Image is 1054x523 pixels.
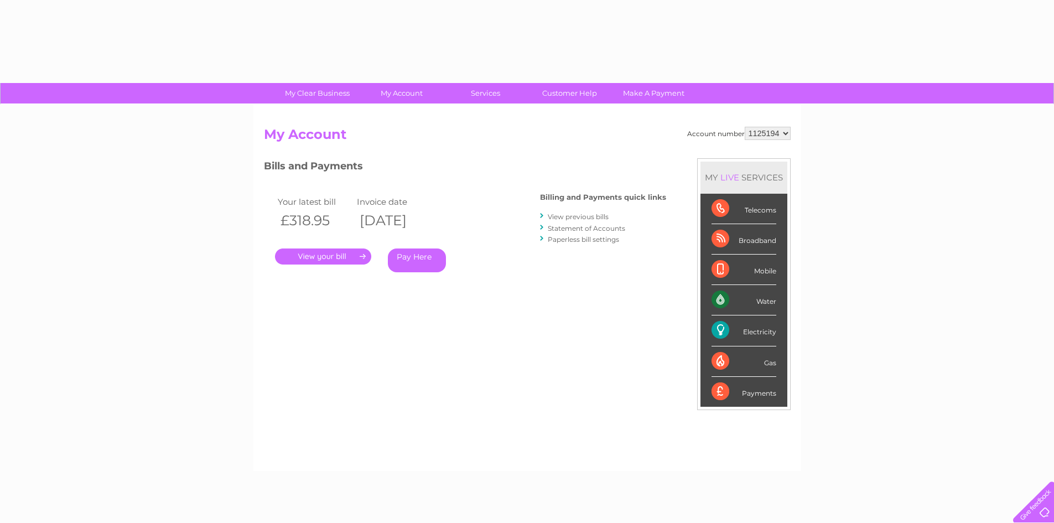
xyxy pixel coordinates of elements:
[712,285,776,315] div: Water
[712,315,776,346] div: Electricity
[264,158,666,178] h3: Bills and Payments
[687,127,791,140] div: Account number
[548,235,619,244] a: Paperless bill settings
[524,83,615,103] a: Customer Help
[264,127,791,148] h2: My Account
[275,194,355,209] td: Your latest bill
[548,213,609,221] a: View previous bills
[275,248,371,265] a: .
[608,83,699,103] a: Make A Payment
[440,83,531,103] a: Services
[354,194,434,209] td: Invoice date
[540,193,666,201] h4: Billing and Payments quick links
[275,209,355,232] th: £318.95
[272,83,363,103] a: My Clear Business
[712,255,776,285] div: Mobile
[356,83,447,103] a: My Account
[712,346,776,377] div: Gas
[712,377,776,407] div: Payments
[712,194,776,224] div: Telecoms
[700,162,787,193] div: MY SERVICES
[354,209,434,232] th: [DATE]
[388,248,446,272] a: Pay Here
[712,224,776,255] div: Broadband
[548,224,625,232] a: Statement of Accounts
[718,172,741,183] div: LIVE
